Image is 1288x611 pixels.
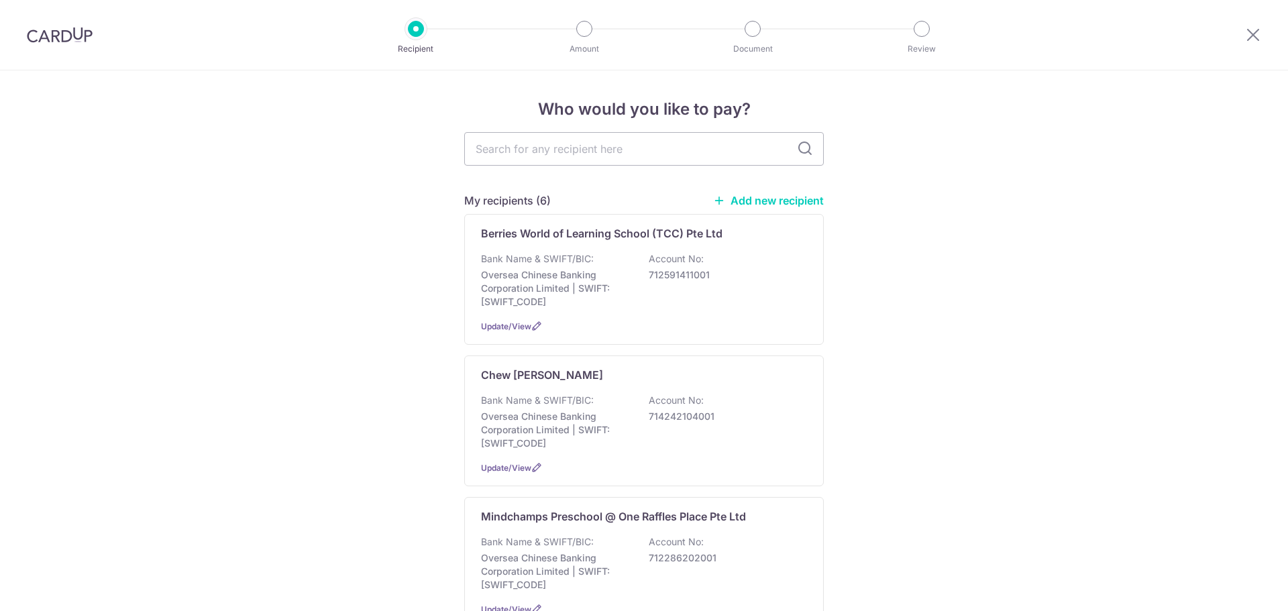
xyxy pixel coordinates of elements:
[481,508,746,524] p: Mindchamps Preschool @ One Raffles Place Pte Ltd
[481,535,594,549] p: Bank Name & SWIFT/BIC:
[713,194,824,207] a: Add new recipient
[481,367,603,383] p: Chew [PERSON_NAME]
[649,252,704,266] p: Account No:
[481,463,531,473] a: Update/View
[649,551,799,565] p: 712286202001
[464,192,551,209] h5: My recipients (6)
[481,268,631,309] p: Oversea Chinese Banking Corporation Limited | SWIFT: [SWIFT_CODE]
[649,535,704,549] p: Account No:
[464,132,824,166] input: Search for any recipient here
[703,42,802,56] p: Document
[481,551,631,592] p: Oversea Chinese Banking Corporation Limited | SWIFT: [SWIFT_CODE]
[649,268,799,282] p: 712591411001
[872,42,971,56] p: Review
[535,42,634,56] p: Amount
[481,225,722,241] p: Berries World of Learning School (TCC) Pte Ltd
[481,321,531,331] a: Update/View
[366,42,466,56] p: Recipient
[464,97,824,121] h4: Who would you like to pay?
[481,410,631,450] p: Oversea Chinese Banking Corporation Limited | SWIFT: [SWIFT_CODE]
[27,27,93,43] img: CardUp
[481,394,594,407] p: Bank Name & SWIFT/BIC:
[649,394,704,407] p: Account No:
[649,410,799,423] p: 714242104001
[481,252,594,266] p: Bank Name & SWIFT/BIC:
